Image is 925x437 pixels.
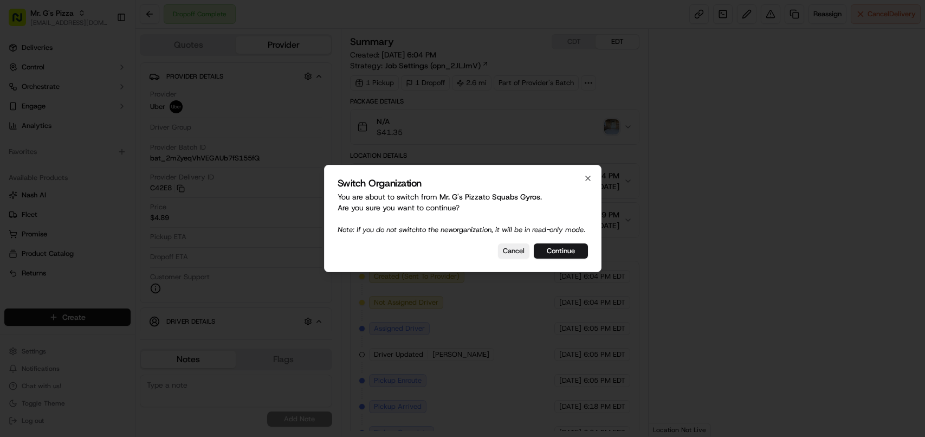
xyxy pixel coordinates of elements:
[534,243,588,259] button: Continue
[498,243,529,259] button: Cancel
[492,192,540,202] span: Squabs Gyros
[338,191,588,235] p: You are about to switch from to . Are you sure you want to continue?
[338,178,588,188] h2: Switch Organization
[439,192,483,202] span: Mr. G's Pizza
[338,225,585,234] span: Note: If you do not switch to the new organization, it will be in read-only mode.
